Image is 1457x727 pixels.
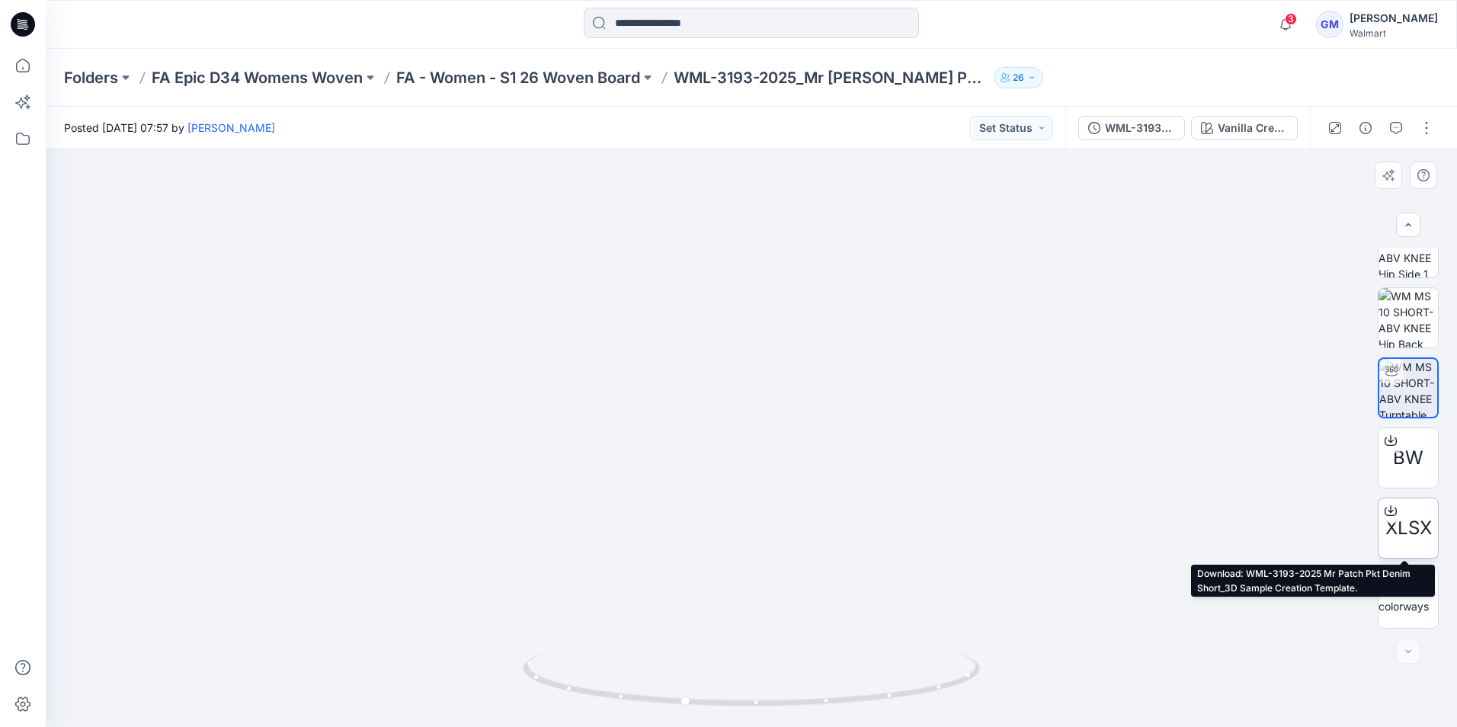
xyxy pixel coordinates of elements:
[1350,9,1438,27] div: [PERSON_NAME]
[994,67,1043,88] button: 26
[1379,288,1438,347] img: WM MS 10 SHORT-ABV KNEE Hip Back wo Avatar
[1105,120,1175,136] div: WML-3193-2025_Rev1_Mr [PERSON_NAME] Pkt Denim Short_Full Colrway
[64,120,275,136] span: Posted [DATE] 07:57 by
[396,67,640,88] a: FA - Women - S1 26 Woven Board
[1285,13,1297,25] span: 3
[1393,444,1423,472] span: BW
[1353,116,1378,140] button: Details
[1013,69,1024,86] p: 26
[152,67,363,88] a: FA Epic D34 Womens Woven
[1379,218,1438,277] img: WM MS 10 SHORT-ABV KNEE Hip Side 1 wo Avatar
[1379,359,1437,417] img: WM MS 10 SHORT-ABV KNEE Turntable with Avatar
[674,67,988,88] p: WML-3193-2025_Mr [PERSON_NAME] Pkt Denim Short
[1191,116,1298,140] button: Vanilla Cream 21273
[1350,27,1438,39] div: Walmart
[1385,514,1432,542] span: XLSX
[1218,120,1288,136] div: Vanilla Cream 21273
[1379,582,1438,614] img: All colorways
[1316,11,1343,38] div: GM
[1078,116,1185,140] button: WML-3193-2025_Rev1_Mr [PERSON_NAME] Pkt Denim Short_Full Colrway
[64,67,118,88] a: Folders
[187,121,275,134] a: [PERSON_NAME]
